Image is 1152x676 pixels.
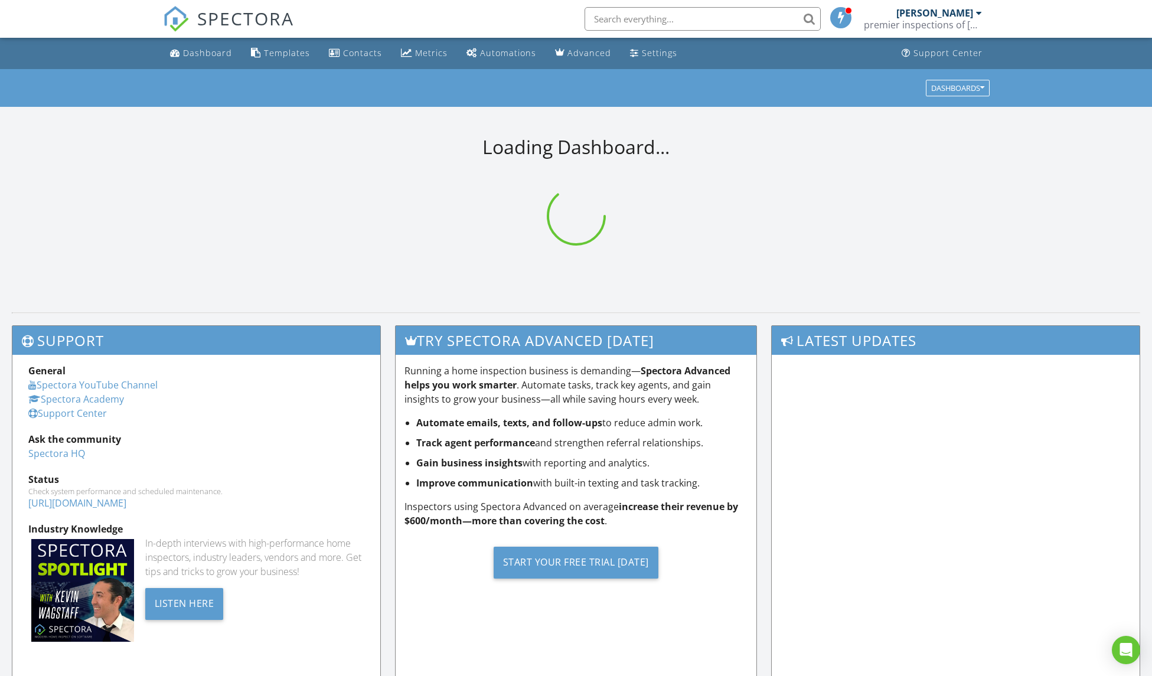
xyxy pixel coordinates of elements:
div: Dashboard [183,47,232,58]
a: Templates [246,43,315,64]
a: Spectora HQ [28,447,85,460]
div: [PERSON_NAME] [896,7,973,19]
li: with reporting and analytics. [416,456,748,470]
li: to reduce admin work. [416,416,748,430]
div: Automations [480,47,536,58]
strong: increase their revenue by $600/month—more than covering the cost [404,500,738,527]
div: Support Center [913,47,983,58]
a: Support Center [28,407,107,420]
a: Support Center [897,43,987,64]
p: Inspectors using Spectora Advanced on average . [404,499,748,528]
li: with built-in texting and task tracking. [416,476,748,490]
img: The Best Home Inspection Software - Spectora [163,6,189,32]
div: Check system performance and scheduled maintenance. [28,486,364,496]
a: SPECTORA [163,16,294,41]
img: Spectoraspolightmain [31,539,134,642]
div: Advanced [567,47,611,58]
strong: General [28,364,66,377]
div: Dashboards [931,84,984,92]
div: Metrics [415,47,448,58]
div: In-depth interviews with high-performance home inspectors, industry leaders, vendors and more. Ge... [145,536,364,579]
p: Running a home inspection business is demanding— . Automate tasks, track key agents, and gain ins... [404,364,748,406]
a: Metrics [396,43,452,64]
span: SPECTORA [197,6,294,31]
li: and strengthen referral relationships. [416,436,748,450]
input: Search everything... [585,7,821,31]
div: Start Your Free Trial [DATE] [494,547,658,579]
h3: Support [12,326,380,355]
a: Automations (Basic) [462,43,541,64]
div: Open Intercom Messenger [1112,636,1140,664]
a: Settings [625,43,682,64]
strong: Improve communication [416,476,533,489]
div: Settings [642,47,677,58]
div: Ask the community [28,432,364,446]
a: Spectora YouTube Channel [28,378,158,391]
a: Contacts [324,43,387,64]
div: Templates [264,47,310,58]
a: Dashboard [165,43,237,64]
a: Listen Here [145,596,224,609]
strong: Gain business insights [416,456,523,469]
a: Spectora Academy [28,393,124,406]
strong: Spectora Advanced helps you work smarter [404,364,730,391]
strong: Track agent performance [416,436,535,449]
strong: Automate emails, texts, and follow-ups [416,416,602,429]
h3: Latest Updates [772,326,1140,355]
a: Advanced [550,43,616,64]
h3: Try spectora advanced [DATE] [396,326,756,355]
div: Industry Knowledge [28,522,364,536]
div: Status [28,472,364,486]
div: Listen Here [145,588,224,620]
a: Start Your Free Trial [DATE] [404,537,748,587]
div: premier inspections of texas [864,19,982,31]
a: [URL][DOMAIN_NAME] [28,497,126,510]
button: Dashboards [926,80,990,96]
div: Contacts [343,47,382,58]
